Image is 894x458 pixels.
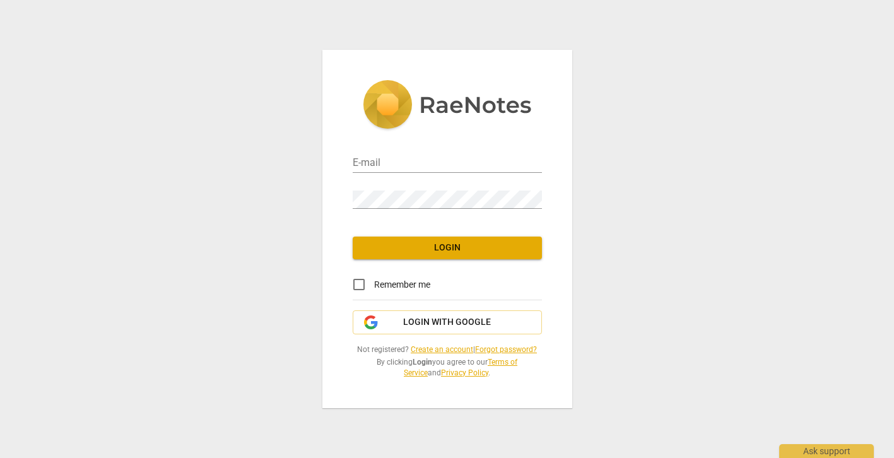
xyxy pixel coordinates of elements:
[353,237,542,259] button: Login
[363,80,532,132] img: 5ac2273c67554f335776073100b6d88f.svg
[353,310,542,334] button: Login with Google
[441,368,488,377] a: Privacy Policy
[779,444,874,458] div: Ask support
[404,358,517,377] a: Terms of Service
[403,316,491,329] span: Login with Google
[353,344,542,355] span: Not registered? |
[353,357,542,378] span: By clicking you agree to our and .
[411,345,473,354] a: Create an account
[374,278,430,291] span: Remember me
[413,358,432,367] b: Login
[363,242,532,254] span: Login
[475,345,537,354] a: Forgot password?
